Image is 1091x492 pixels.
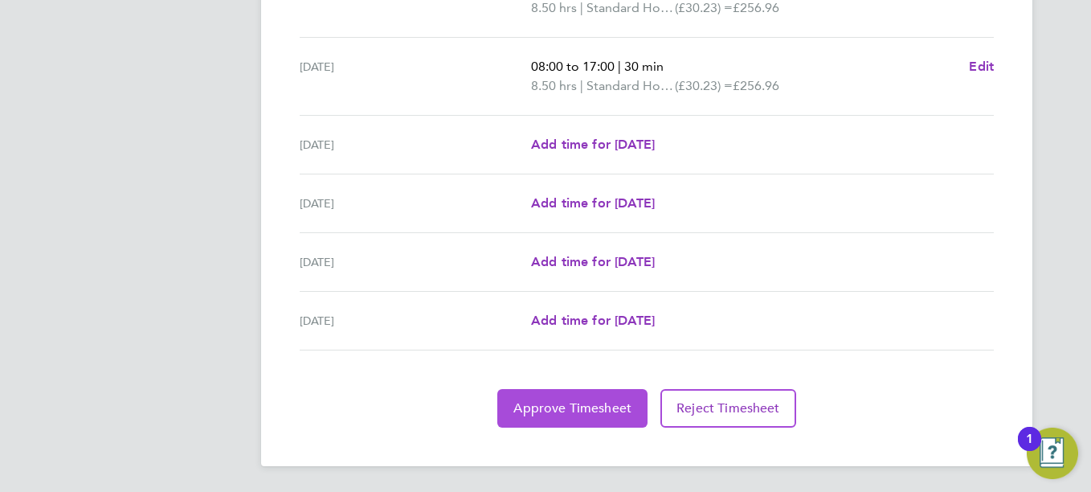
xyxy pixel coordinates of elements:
a: Add time for [DATE] [531,252,655,272]
div: [DATE] [300,252,531,272]
span: Add time for [DATE] [531,137,655,152]
span: Edit [969,59,994,74]
div: 1 [1026,439,1033,460]
span: Approve Timesheet [513,400,631,416]
a: Add time for [DATE] [531,311,655,330]
div: [DATE] [300,57,531,96]
span: (£30.23) = [675,78,733,93]
span: £256.96 [733,78,779,93]
div: [DATE] [300,135,531,154]
span: Add time for [DATE] [531,254,655,269]
span: | [618,59,621,74]
a: Add time for [DATE] [531,194,655,213]
span: 8.50 hrs [531,78,577,93]
span: 08:00 to 17:00 [531,59,615,74]
button: Open Resource Center, 1 new notification [1027,428,1078,479]
div: [DATE] [300,311,531,330]
a: Edit [969,57,994,76]
span: Standard Hourly [586,76,675,96]
span: Reject Timesheet [676,400,780,416]
a: Add time for [DATE] [531,135,655,154]
button: Reject Timesheet [660,389,796,428]
span: Add time for [DATE] [531,313,655,328]
span: | [580,78,583,93]
span: 30 min [624,59,664,74]
span: Add time for [DATE] [531,195,655,211]
button: Approve Timesheet [497,389,648,428]
div: [DATE] [300,194,531,213]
